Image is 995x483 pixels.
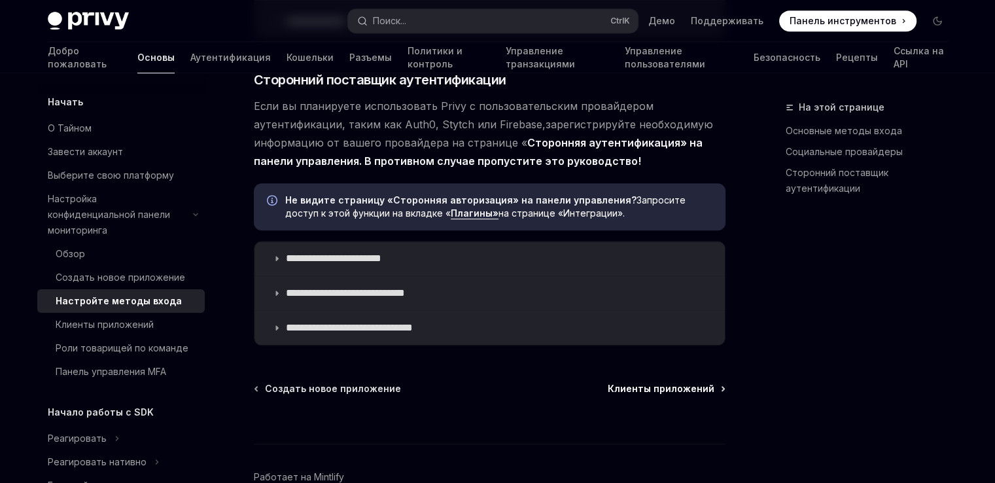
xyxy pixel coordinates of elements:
[648,15,675,26] font: Демо
[625,42,738,73] a: Управление пользователями
[56,366,166,377] font: Панель управления MFA
[190,42,270,73] a: Аутентификация
[190,52,270,63] font: Аутентификация
[56,272,185,283] font: Создать новое приложение
[285,194,637,206] font: Не видите страницу «Сторонняя авторизация» на панели управления?
[836,52,878,63] font: Рецепты
[56,342,188,353] font: Роли товарищей по команде
[608,382,724,395] a: Клиенты приложений
[505,45,574,69] font: Управление транзакциями
[790,15,896,26] font: Панель инструментов
[610,16,624,26] font: Ctrl
[267,195,280,208] svg: Информация
[625,45,705,69] font: Управление пользователями
[37,266,205,289] a: Создать новое приложение
[37,360,205,384] a: Панель управления MFA
[451,207,498,219] a: Плагины»
[786,167,888,194] font: Сторонний поставщик аутентификации
[451,207,498,219] font: Плагины»
[624,16,630,26] font: K
[48,96,83,107] font: Начать
[37,313,205,336] a: Клиенты приложений
[836,42,878,73] a: Рецепты
[691,14,763,27] a: Поддерживать
[255,382,401,395] a: Создать новое приложение
[137,42,175,73] a: Основы
[48,45,107,69] font: Добро пожаловать
[779,10,916,31] a: Панель инструментов
[48,146,123,157] font: Завести аккаунт
[754,52,820,63] font: Безопасность
[48,406,154,418] font: Начало работы с SDK
[608,383,714,394] font: Клиенты приложений
[786,146,903,157] font: Социальные провайдеры
[894,42,948,73] a: Ссылка на API
[498,207,625,219] font: на странице «Интеграции».
[48,122,92,134] font: О Тайном
[37,116,205,140] a: О Тайном
[37,242,205,266] a: Обзор
[37,336,205,360] a: Роли товарищей по команде
[48,193,170,236] font: Настройка конфиденциальной панели мониторинга
[56,295,182,306] font: Настройте методы входа
[786,125,902,136] font: Основные методы входа
[799,101,884,113] font: На этой странице
[48,456,147,467] font: Реагировать нативно
[754,42,820,73] a: Безопасность
[407,45,462,69] font: Политики и контроль
[373,15,406,26] font: Поиск...
[37,140,205,164] a: Завести аккаунт
[48,433,107,444] font: Реагировать
[927,10,948,31] button: Включить темный режим
[349,52,391,63] font: Разъемы
[48,170,174,181] font: Выберите свою платформу
[786,162,958,199] a: Сторонний поставщик аутентификации
[265,383,401,394] font: Создать новое приложение
[786,141,958,162] a: Социальные провайдеры
[48,12,129,30] img: темный логотип
[349,42,391,73] a: Разъемы
[56,319,154,330] font: Клиенты приложений
[286,42,333,73] a: Кошельки
[894,45,944,69] font: Ссылка на API
[37,289,205,313] a: Настройте методы входа
[254,471,344,482] font: Работает на Mintlify
[691,15,763,26] font: Поддерживать
[407,42,489,73] a: Политики и контроль
[286,52,333,63] font: Кошельки
[37,164,205,187] a: Выберите свою платформу
[56,248,85,259] font: Обзор
[348,9,638,33] button: Поиск...CtrlK
[254,72,506,88] font: Сторонний поставщик аутентификации
[137,52,175,63] font: Основы
[786,120,958,141] a: Основные методы входа
[648,14,675,27] a: Демо
[254,99,654,131] font: Если вы планируете использовать Privy с пользовательским провайдером аутентификации, таким как Au...
[505,42,609,73] a: Управление транзакциями
[48,42,122,73] a: Добро пожаловать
